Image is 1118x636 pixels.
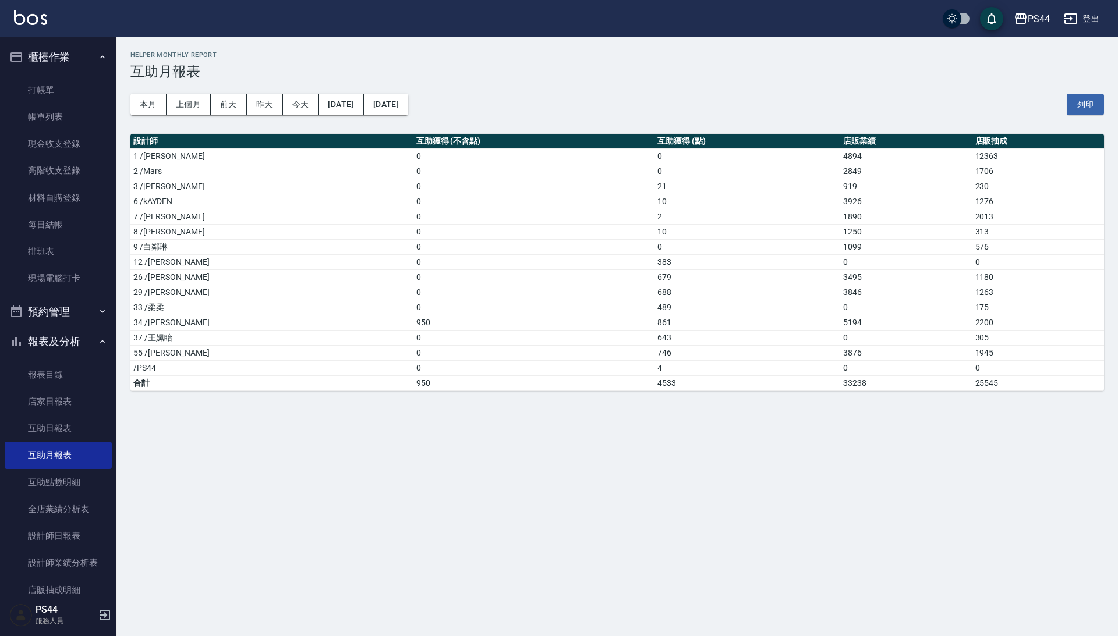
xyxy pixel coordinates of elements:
a: 互助月報表 [5,442,112,468]
td: 6 /kAYDEN [130,194,413,209]
td: 29 /[PERSON_NAME] [130,285,413,300]
td: 0 [413,164,655,179]
td: 313 [972,224,1105,239]
img: Person [9,603,33,627]
img: Logo [14,10,47,25]
td: 0 [413,179,655,194]
td: 950 [413,375,655,390]
a: 報表目錄 [5,361,112,388]
td: 0 [413,330,655,345]
td: 12363 [972,148,1105,164]
p: 服務人員 [36,616,95,626]
th: 店販抽成 [972,134,1105,149]
td: 21 [654,179,840,194]
td: 0 [413,300,655,315]
td: 1 /[PERSON_NAME] [130,148,413,164]
td: 8 /[PERSON_NAME] [130,224,413,239]
td: 5194 [840,315,972,330]
button: 昨天 [247,94,283,115]
td: 0 [654,148,840,164]
td: 0 [413,345,655,360]
button: 今天 [283,94,319,115]
td: 2 /Mars [130,164,413,179]
td: 26 /[PERSON_NAME] [130,269,413,285]
td: 4533 [654,375,840,390]
td: 3495 [840,269,972,285]
h5: PS44 [36,604,95,616]
td: 0 [413,148,655,164]
td: 12 /[PERSON_NAME] [130,254,413,269]
td: 37 /王姵眙 [130,330,413,345]
a: 設計師日報表 [5,523,112,549]
th: 互助獲得 (不含點) [413,134,655,149]
td: 746 [654,345,840,360]
td: 34 /[PERSON_NAME] [130,315,413,330]
td: 0 [413,194,655,209]
td: 9 /白鄰琳 [130,239,413,254]
td: 3846 [840,285,972,300]
td: 10 [654,194,840,209]
button: 本月 [130,94,167,115]
td: 0 [413,269,655,285]
a: 排班表 [5,238,112,265]
button: 前天 [211,94,247,115]
td: 3926 [840,194,972,209]
td: 合計 [130,375,413,390]
button: PS44 [1009,7,1055,31]
button: 櫃檯作業 [5,42,112,72]
a: 店販抽成明細 [5,577,112,603]
button: 登出 [1059,8,1104,30]
td: 230 [972,179,1105,194]
td: 0 [413,285,655,300]
td: 1945 [972,345,1105,360]
th: 互助獲得 (點) [654,134,840,149]
td: 175 [972,300,1105,315]
td: 55 /[PERSON_NAME] [130,345,413,360]
td: 0 [654,239,840,254]
td: 1706 [972,164,1105,179]
button: 預約管理 [5,297,112,327]
a: 高階收支登錄 [5,157,112,184]
td: 0 [972,254,1105,269]
td: 10 [654,224,840,239]
td: 0 [972,360,1105,375]
td: 1276 [972,194,1105,209]
td: 0 [413,209,655,224]
td: 4894 [840,148,972,164]
td: 1099 [840,239,972,254]
td: 2849 [840,164,972,179]
button: 列印 [1067,94,1104,115]
td: 383 [654,254,840,269]
a: 設計師業績分析表 [5,549,112,576]
td: 2200 [972,315,1105,330]
a: 帳單列表 [5,104,112,130]
td: 576 [972,239,1105,254]
td: 489 [654,300,840,315]
button: save [980,7,1003,30]
td: 4 [654,360,840,375]
td: 33238 [840,375,972,390]
td: 0 [840,254,972,269]
a: 現金收支登錄 [5,130,112,157]
td: 950 [413,315,655,330]
td: 1263 [972,285,1105,300]
td: 7 /[PERSON_NAME] [130,209,413,224]
a: 全店業績分析表 [5,496,112,523]
td: 0 [654,164,840,179]
td: 0 [840,330,972,345]
td: 688 [654,285,840,300]
td: 0 [840,300,972,315]
td: 0 [413,239,655,254]
td: /PS44 [130,360,413,375]
td: 0 [413,254,655,269]
td: 33 /柔柔 [130,300,413,315]
table: a dense table [130,134,1104,391]
td: 305 [972,330,1105,345]
td: 679 [654,269,840,285]
a: 材料自購登錄 [5,184,112,211]
td: 1180 [972,269,1105,285]
a: 店家日報表 [5,388,112,415]
td: 2 [654,209,840,224]
td: 0 [413,224,655,239]
button: [DATE] [364,94,408,115]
